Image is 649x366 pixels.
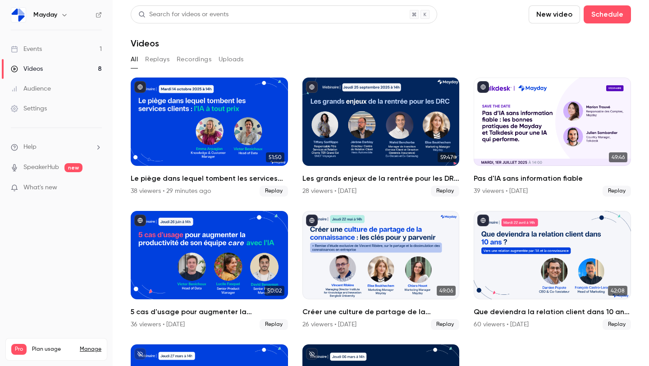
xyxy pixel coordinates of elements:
[134,81,146,93] button: published
[23,163,59,172] a: SpeakerHub
[11,8,26,22] img: Mayday
[302,211,460,330] a: 49:06Créer une culture de partage de la connaissance : les clés pour y parvenir26 viewers • [DATE...
[474,211,631,330] li: Que deviendra la relation client dans 10 ans ?
[219,52,244,67] button: Uploads
[131,5,631,361] section: Videos
[306,215,318,226] button: published
[131,78,288,197] li: Le piège dans lequel tombent les services clients : l’IA à tout prix
[64,163,82,172] span: new
[91,184,102,192] iframe: Noticeable Trigger
[11,142,102,152] li: help-dropdown-opener
[11,104,47,113] div: Settings
[603,186,631,197] span: Replay
[138,10,229,19] div: Search for videos or events
[260,186,288,197] span: Replay
[474,78,631,197] a: 49:46Pas d'IA sans information fiable39 viewers • [DATE]Replay
[131,211,288,330] a: 50:025 cas d'usage pour augmenter la productivité de son équipe care avec l'IA36 viewers • [DATE]...
[131,320,185,329] div: 36 viewers • [DATE]
[32,346,74,353] span: Plan usage
[131,307,288,317] h2: 5 cas d'usage pour augmenter la productivité de son équipe care avec l'IA
[608,286,627,296] span: 42:08
[80,346,101,353] a: Manage
[131,52,138,67] button: All
[145,52,169,67] button: Replays
[11,45,42,54] div: Events
[302,307,460,317] h2: Créer une culture de partage de la connaissance : les clés pour y parvenir
[131,211,288,330] li: 5 cas d'usage pour augmenter la productivité de son équipe care avec l'IA
[477,215,489,226] button: published
[474,187,528,196] div: 39 viewers • [DATE]
[265,286,284,296] span: 50:02
[11,344,27,355] span: Pro
[131,173,288,184] h2: Le piège dans lequel tombent les services clients : l’IA à tout prix
[177,52,211,67] button: Recordings
[302,211,460,330] li: Créer une culture de partage de la connaissance : les clés pour y parvenir
[131,187,211,196] div: 38 viewers • 29 minutes ago
[603,319,631,330] span: Replay
[134,215,146,226] button: published
[437,286,456,296] span: 49:06
[431,186,459,197] span: Replay
[474,78,631,197] li: Pas d'IA sans information fiable
[23,142,37,152] span: Help
[134,348,146,360] button: unpublished
[474,307,631,317] h2: Que deviendra la relation client dans 10 ans ?
[474,320,529,329] div: 60 viewers • [DATE]
[474,211,631,330] a: 42:08Que deviendra la relation client dans 10 ans ?60 viewers • [DATE]Replay
[438,152,456,162] span: 59:47
[11,84,51,93] div: Audience
[306,81,318,93] button: published
[23,183,57,192] span: What's new
[302,173,460,184] h2: Les grands enjeux de la rentrée pour les DRC : cap sur la performance
[33,10,57,19] h6: Mayday
[584,5,631,23] button: Schedule
[131,78,288,197] a: 51:50Le piège dans lequel tombent les services clients : l’IA à tout prix38 viewers • 29 minutes ...
[260,319,288,330] span: Replay
[11,64,43,73] div: Videos
[131,38,159,49] h1: Videos
[302,187,356,196] div: 28 viewers • [DATE]
[529,5,580,23] button: New video
[302,78,460,197] li: Les grands enjeux de la rentrée pour les DRC : cap sur la performance
[609,152,627,162] span: 49:46
[431,319,459,330] span: Replay
[306,348,318,360] button: unpublished
[302,320,356,329] div: 26 viewers • [DATE]
[266,152,284,162] span: 51:50
[302,78,460,197] a: 59:47Les grands enjeux de la rentrée pour les DRC : cap sur la performance28 viewers • [DATE]Replay
[477,81,489,93] button: published
[474,173,631,184] h2: Pas d'IA sans information fiable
